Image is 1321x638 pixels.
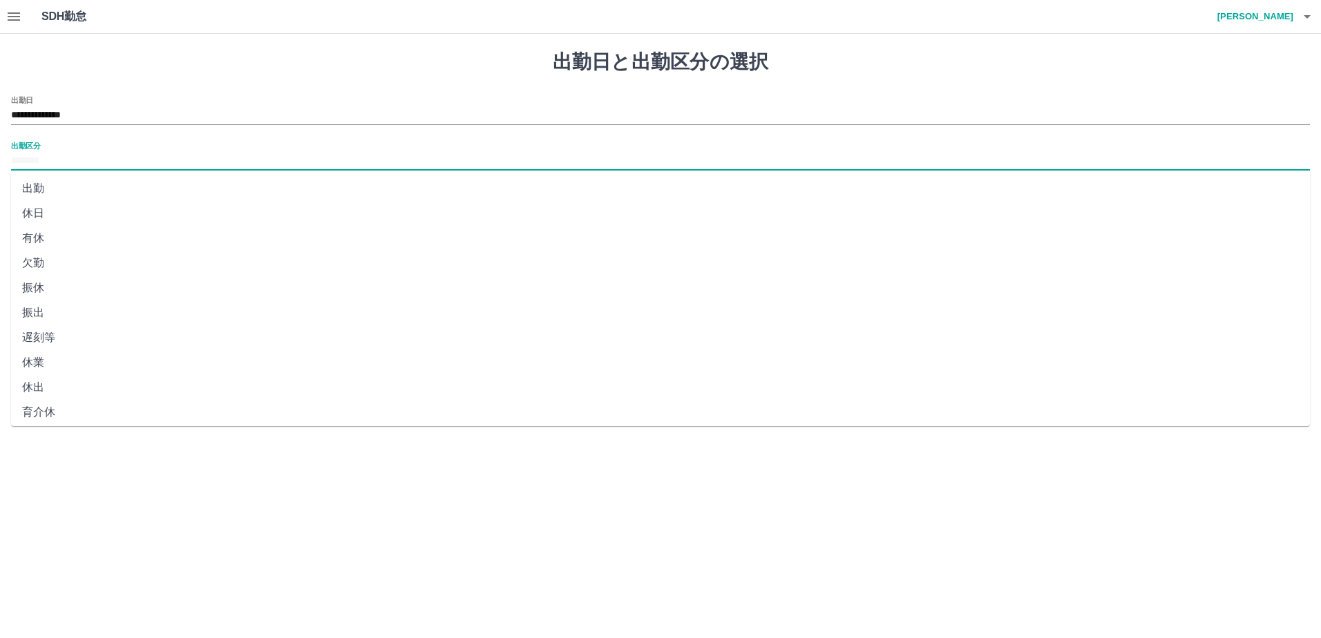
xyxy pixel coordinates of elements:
label: 出勤区分 [11,140,40,151]
li: 有休 [11,226,1310,251]
li: 休業 [11,350,1310,375]
li: 育介休 [11,400,1310,425]
h1: 出勤日と出勤区分の選択 [11,50,1310,74]
li: 振休 [11,275,1310,300]
label: 出勤日 [11,95,33,105]
li: 休日 [11,201,1310,226]
li: 出勤 [11,176,1310,201]
li: 不就労 [11,425,1310,449]
li: 休出 [11,375,1310,400]
li: 遅刻等 [11,325,1310,350]
li: 振出 [11,300,1310,325]
li: 欠勤 [11,251,1310,275]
